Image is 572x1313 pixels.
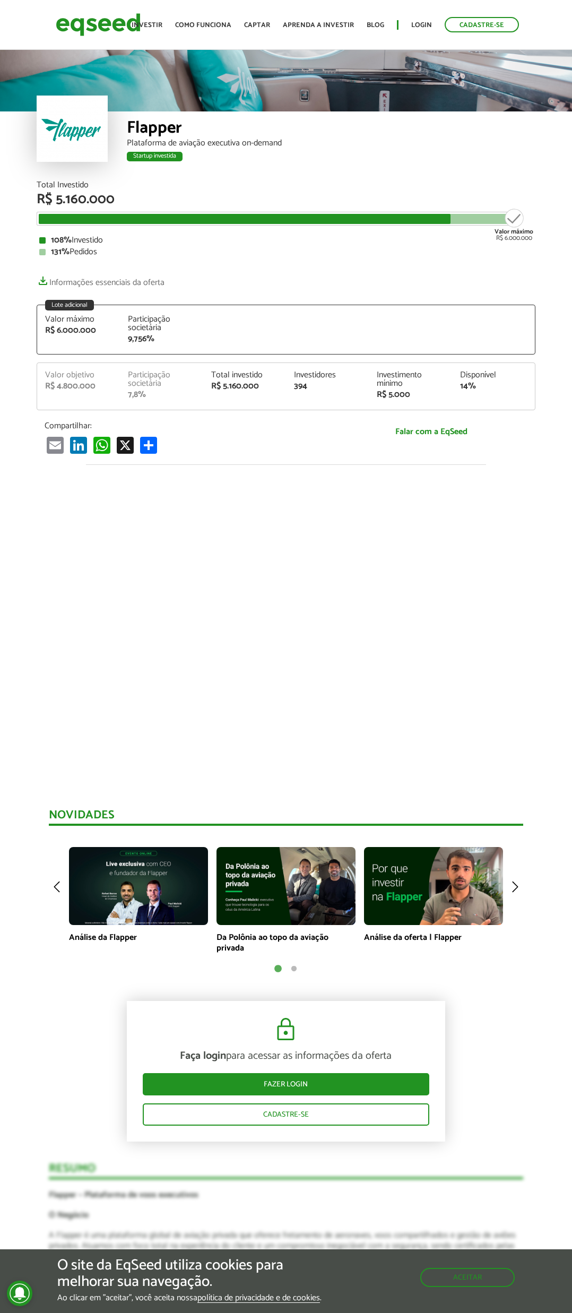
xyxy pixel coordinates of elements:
[244,22,270,29] a: Captar
[143,1073,429,1095] a: Fazer login
[37,486,535,767] iframe: Flapper | Oferta disponível
[69,932,208,943] p: Análise da Flapper
[127,119,535,139] div: Flapper
[367,22,384,29] a: Blog
[68,436,89,454] a: LinkedIn
[460,371,527,379] div: Disponível
[51,245,70,259] strong: 131%
[377,391,444,399] div: R$ 5.000
[37,272,164,287] a: Informações essenciais da oferta
[57,1293,332,1303] p: Ao clicar em "aceitar", você aceita nossa .
[45,300,94,310] div: Lote adicional
[411,22,432,29] a: Login
[273,964,283,974] button: 1 of 2
[115,436,136,454] a: X
[45,382,112,391] div: R$ 4.800.000
[495,208,533,241] div: R$ 6.000.000
[127,139,535,148] div: Plataforma de aviação executiva on-demand
[91,436,112,454] a: WhatsApp
[180,1047,226,1065] strong: Faça login
[197,1294,320,1303] a: política de privacidade e de cookies
[56,11,141,39] img: EqSeed
[211,371,278,379] div: Total investido
[175,22,231,29] a: Como funciona
[45,371,112,379] div: Valor objetivo
[460,382,527,391] div: 14%
[138,436,159,454] a: Compartilhar
[128,391,195,399] div: 7,8%
[216,847,356,925] img: maxresdefault.jpg
[128,371,195,388] div: Participação societária
[289,964,299,974] button: 2 of 2
[445,17,519,32] a: Cadastre-se
[294,382,361,391] div: 394
[37,181,535,189] div: Total Investido
[132,22,162,29] a: Investir
[143,1050,429,1063] p: para acessar as informações da oferta
[507,847,523,927] img: arrow-right.svg
[45,315,112,324] div: Valor máximo
[211,382,278,391] div: R$ 5.160.000
[69,847,208,925] img: maxresdefault.jpg
[364,932,503,943] p: Análise da oferta | Flapper
[216,932,356,953] p: Da Polônia ao topo da aviação privada
[127,152,183,161] div: Startup investida
[49,809,523,826] div: Novidades
[51,233,72,247] strong: 108%
[364,847,503,925] img: maxresdefault.jpg
[283,22,354,29] a: Aprenda a investir
[39,236,533,245] div: Investido
[49,847,65,927] img: arrow-left.svg
[495,227,533,237] strong: Valor máximo
[128,335,195,343] div: 9,756%
[45,436,66,454] a: Email
[57,1257,332,1290] h5: O site da EqSeed utiliza cookies para melhorar sua navegação.
[273,1017,299,1042] img: cadeado.svg
[128,315,195,332] div: Participação societária
[37,193,535,206] div: R$ 5.160.000
[377,371,444,388] div: Investimento mínimo
[335,421,527,443] a: Falar com a EqSeed
[45,326,112,335] div: R$ 6.000.000
[143,1103,429,1126] a: Cadastre-se
[420,1268,515,1287] button: Aceitar
[294,371,361,379] div: Investidores
[39,248,533,256] div: Pedidos
[45,421,319,431] p: Compartilhar:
